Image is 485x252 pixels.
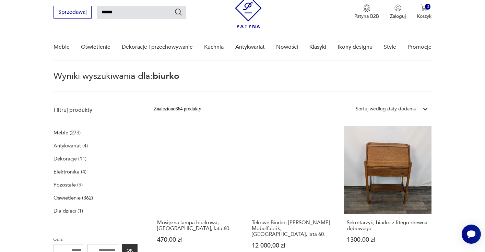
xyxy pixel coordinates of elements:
a: Pozostałe (9) [54,180,83,190]
a: Style [384,34,396,60]
a: Meble (273) [54,128,81,137]
div: 0 [425,4,431,10]
p: Filtruj produkty [54,106,138,114]
p: Cena [54,236,138,243]
p: Patyna B2B [354,13,379,20]
img: Ikonka użytkownika [394,4,401,11]
p: Koszyk [417,13,431,20]
iframe: Smartsupp widget button [462,225,481,244]
a: Promocje [407,34,431,60]
button: Patyna B2B [354,4,379,20]
p: Zaloguj [390,13,406,20]
h3: Mosiężna lampa biurkowa, [GEOGRAPHIC_DATA], lata 60. [157,220,239,231]
a: Dekoracje i przechowywanie [122,34,193,60]
div: Znaleziono 664 produkty [154,105,201,113]
p: 1300,00 zł [347,237,429,243]
a: Oświetlenie [81,34,110,60]
span: biurko [153,70,179,82]
img: Ikona medalu [363,4,370,12]
h3: Sekretarzyk, biurko z litego drewna dębowego [347,220,429,231]
div: Sortuj według daty dodania [356,105,416,113]
a: Antykwariat [235,34,265,60]
a: Dekoracje (11) [54,154,86,164]
a: Sprzedawaj [54,10,92,15]
a: Oświetlenie (362) [54,193,93,203]
button: Szukaj [174,8,182,16]
button: Zaloguj [390,4,406,20]
button: Sprzedawaj [54,6,92,19]
a: Meble [54,34,70,60]
a: Nowości [276,34,298,60]
a: Antykwariat (4) [54,141,88,151]
h3: Tekowe Biurko, [PERSON_NAME] Mobelfabrik, [GEOGRAPHIC_DATA], lata 60. [252,220,334,237]
a: Dla dzieci (1) [54,206,83,216]
a: Ikony designu [338,34,372,60]
p: 12 000,00 zł [252,243,334,249]
img: Ikona koszyka [421,4,428,11]
a: Elektronika (4) [54,167,86,177]
a: Klasyki [309,34,326,60]
a: Kuchnia [204,34,224,60]
button: 0Koszyk [417,4,431,20]
a: Ikona medaluPatyna B2B [354,4,379,20]
p: Wyniki wyszukiwania dla: [54,72,432,92]
p: 470,00 zł [157,237,239,243]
